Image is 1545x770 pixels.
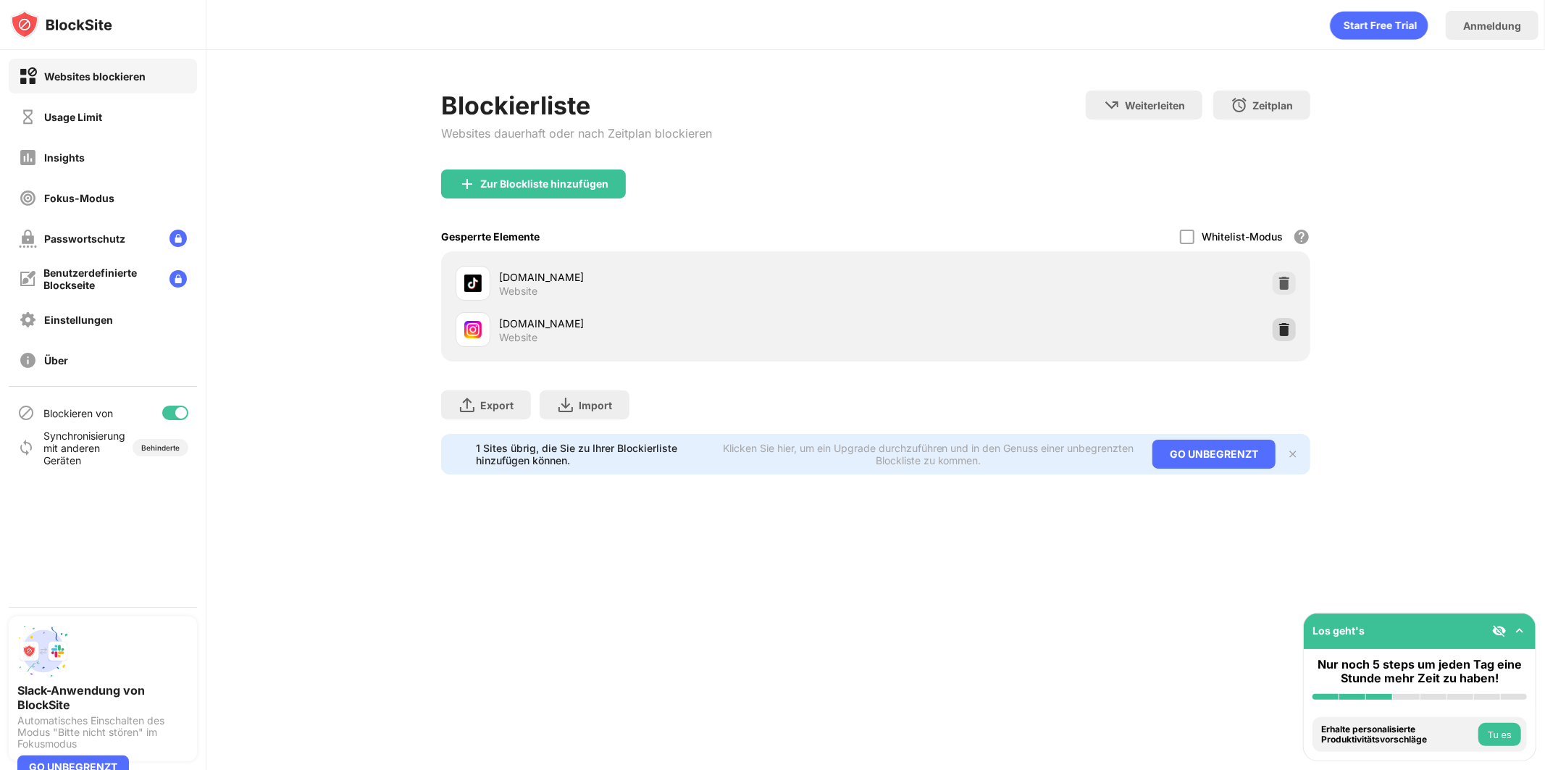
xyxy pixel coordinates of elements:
img: blocking-icon.svg [17,404,35,422]
img: insights-off.svg [19,148,37,167]
img: lock-menu.svg [169,270,187,288]
div: Websites dauerhaft oder nach Zeitplan blockieren [441,126,712,141]
img: time-usage-off.svg [19,108,37,126]
div: Erhalte personalisierte Produktivitätsvorschläge [1321,724,1475,745]
div: [DOMAIN_NAME] [499,269,876,285]
div: Insights [44,151,85,164]
div: Automatisches Einschalten des Modus "Bitte nicht stören" im Fokusmodus [17,715,188,750]
div: 1 Sites übrig, die Sie zu Ihrer Blockierliste hinzufügen können. [476,442,713,466]
img: customize-block-page-off.svg [19,270,36,288]
div: Benutzerdefinierte Blockseite [43,267,158,291]
div: Fokus-Modus [44,192,114,204]
div: Websites blockieren [44,70,146,83]
div: Export [480,399,514,411]
img: omni-setup-toggle.svg [1512,624,1527,638]
div: Klicken Sie hier, um ein Upgrade durchzuführen und in den Genuss einer unbegrenzten Blockliste zu... [721,442,1135,466]
div: Slack-Anwendung von BlockSite [17,683,188,712]
img: password-protection-off.svg [19,230,37,248]
img: focus-off.svg [19,189,37,207]
img: eye-not-visible.svg [1492,624,1507,638]
img: push-slack.svg [17,625,70,677]
div: GO UNBEGRENZT [1152,440,1276,469]
div: Website [499,331,537,344]
div: Gesperrte Elemente [441,230,540,243]
div: Import [579,399,612,411]
div: animation [1330,11,1428,40]
div: Zeitplan [1252,99,1293,112]
div: Usage Limit [44,111,102,123]
img: logo-blocksite.svg [10,10,112,39]
div: Los geht's [1312,624,1365,637]
div: Anmeldung [1463,20,1521,32]
img: sync-icon.svg [17,439,35,456]
div: Nur noch 5 steps um jeden Tag eine Stunde mehr Zeit zu haben! [1312,658,1527,685]
div: Website [499,285,537,298]
div: [DOMAIN_NAME] [499,316,876,331]
img: about-off.svg [19,351,37,369]
div: Behinderte [141,443,180,452]
div: Blockierliste [441,91,712,120]
img: favicons [464,321,482,338]
div: Blockieren von [43,407,113,419]
div: Einstellungen [44,314,113,326]
div: Weiterleiten [1125,99,1185,112]
img: block-on.svg [19,67,37,85]
div: Whitelist-Modus [1202,230,1283,243]
div: Synchronisierung mit anderen Geräten [43,430,118,466]
img: x-button.svg [1287,448,1299,460]
img: favicons [464,275,482,292]
img: lock-menu.svg [169,230,187,247]
button: Tu es [1478,723,1521,746]
div: Über [44,354,68,367]
div: Passwortschutz [44,233,125,245]
img: settings-off.svg [19,311,37,329]
div: Zur Blockliste hinzufügen [480,178,608,190]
